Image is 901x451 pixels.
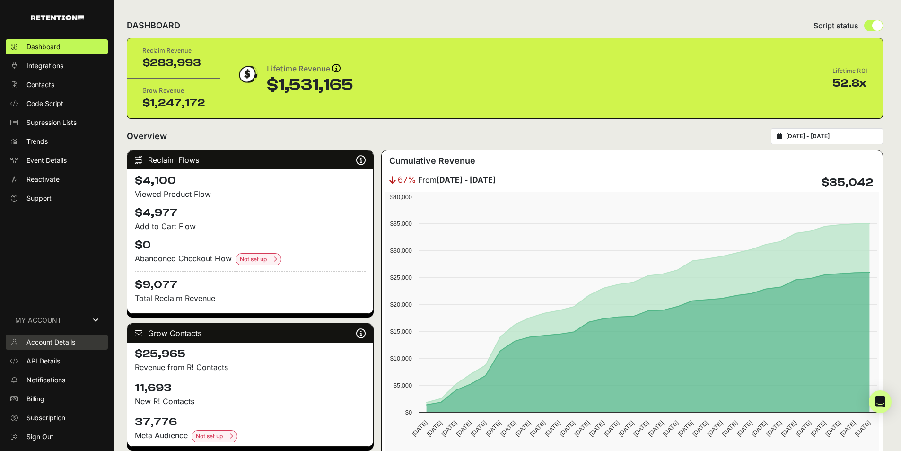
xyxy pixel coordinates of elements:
span: API Details [26,356,60,366]
span: MY ACCOUNT [15,316,61,325]
a: Event Details [6,153,108,168]
strong: [DATE] - [DATE] [437,175,496,185]
div: Lifetime Revenue [267,62,353,76]
img: Retention.com [31,15,84,20]
span: Integrations [26,61,63,71]
text: [DATE] [455,419,473,438]
h4: $9,077 [135,271,366,292]
a: Dashboard [6,39,108,54]
h4: $4,100 [135,173,366,188]
text: [DATE] [632,419,650,438]
text: [DATE] [573,419,591,438]
a: Code Script [6,96,108,111]
p: Total Reclaim Revenue [135,292,366,304]
h4: 37,776 [135,415,366,430]
text: [DATE] [440,419,458,438]
text: $25,000 [390,274,412,281]
div: Meta Audience [135,430,366,442]
text: [DATE] [587,419,606,438]
text: [DATE] [824,419,842,438]
text: [DATE] [499,419,517,438]
div: Grow Contacts [127,324,373,343]
span: Script status [814,20,858,31]
span: Reactivate [26,175,60,184]
h4: $25,965 [135,346,366,362]
p: Revenue from R! Contacts [135,362,366,373]
text: [DATE] [721,419,739,438]
span: Dashboard [26,42,61,52]
text: $35,000 [390,220,412,227]
text: $10,000 [390,355,412,362]
a: Trends [6,134,108,149]
a: Supression Lists [6,115,108,130]
text: [DATE] [617,419,636,438]
a: Integrations [6,58,108,73]
text: [DATE] [470,419,488,438]
div: Reclaim Revenue [142,46,205,55]
a: Contacts [6,77,108,92]
a: Sign Out [6,429,108,444]
span: Sign Out [26,432,53,442]
text: [DATE] [603,419,621,438]
span: Billing [26,394,44,404]
div: Add to Cart Flow [135,221,366,232]
text: [DATE] [543,419,562,438]
span: Code Script [26,99,63,108]
text: [DATE] [839,419,857,438]
a: Support [6,191,108,206]
text: [DATE] [676,419,695,438]
h4: 11,693 [135,380,366,396]
h4: $35,042 [822,175,873,190]
text: [DATE] [529,419,547,438]
h3: Cumulative Revenue [389,154,475,168]
text: [DATE] [750,419,769,438]
text: [DATE] [662,419,680,438]
h2: Overview [127,130,167,143]
span: Contacts [26,80,54,89]
text: [DATE] [854,419,872,438]
p: New R! Contacts [135,396,366,407]
text: [DATE] [735,419,754,438]
h4: $0 [135,238,366,253]
text: $20,000 [390,301,412,308]
div: Reclaim Flows [127,150,373,169]
span: From [418,174,496,186]
h2: DASHBOARD [127,19,180,32]
span: Supression Lists [26,118,77,127]
span: Notifications [26,375,65,385]
text: $30,000 [390,247,412,254]
span: Event Details [26,156,67,165]
span: Trends [26,137,48,146]
img: dollar-coin-05c43ed7efb7bc0c12610022525b4bbbb207c7efeef5aecc26f025e68dcafac9.png [236,62,259,86]
div: $1,531,165 [267,76,353,95]
div: 52.8x [832,76,867,91]
a: API Details [6,354,108,369]
span: Support [26,194,52,203]
a: Billing [6,391,108,407]
text: [DATE] [809,419,828,438]
text: [DATE] [779,419,798,438]
text: $5,000 [394,382,412,389]
a: MY ACCOUNT [6,306,108,335]
div: Grow Revenue [142,86,205,96]
text: $15,000 [390,328,412,335]
a: Reactivate [6,172,108,187]
text: $0 [405,409,412,416]
a: Account Details [6,335,108,350]
text: [DATE] [425,419,444,438]
div: $283,993 [142,55,205,71]
text: [DATE] [765,419,783,438]
text: [DATE] [484,419,503,438]
text: [DATE] [795,419,813,438]
text: [DATE] [706,419,724,438]
text: [DATE] [514,419,532,438]
div: Lifetime ROI [832,66,867,76]
div: Viewed Product Flow [135,188,366,200]
div: Abandoned Checkout Flow [135,253,366,265]
span: 67% [398,173,416,186]
div: Open Intercom Messenger [869,390,892,413]
span: Account Details [26,337,75,347]
text: [DATE] [647,419,665,438]
span: Subscription [26,413,65,423]
a: Notifications [6,372,108,388]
